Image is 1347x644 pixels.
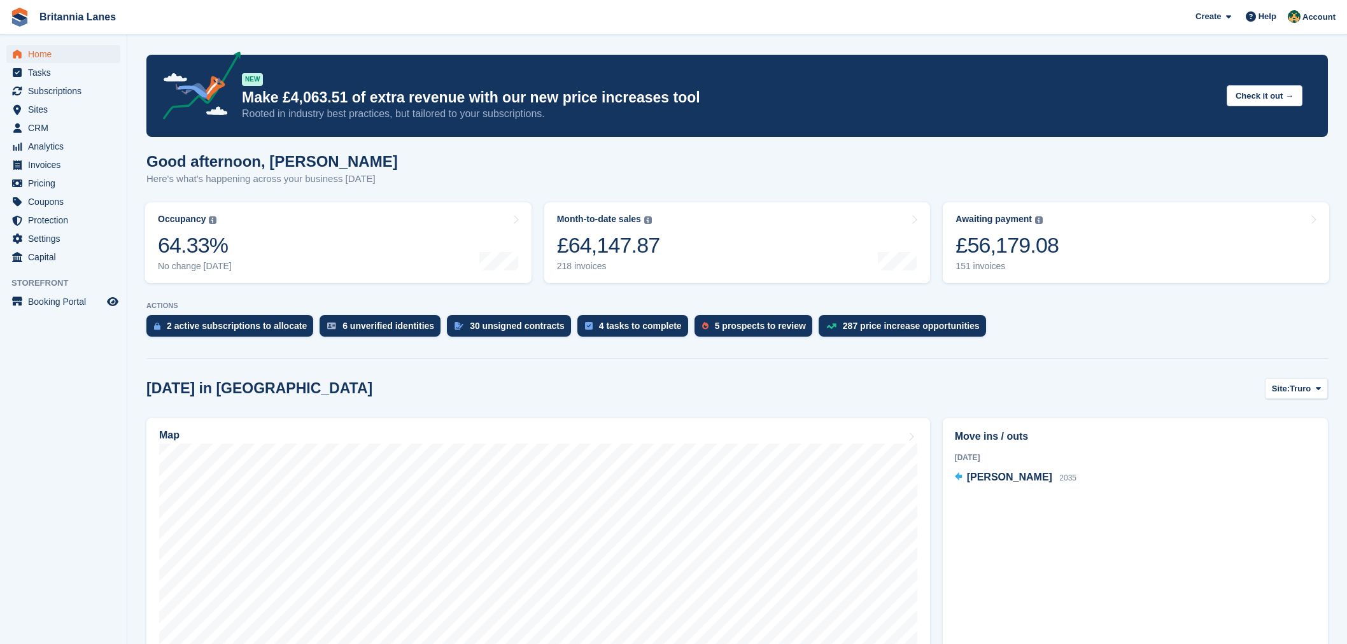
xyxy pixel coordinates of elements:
p: Rooted in industry best practices, but tailored to your subscriptions. [242,107,1217,121]
span: Protection [28,211,104,229]
div: 30 unsigned contracts [470,321,565,331]
span: Home [28,45,104,63]
span: Booking Portal [28,293,104,311]
span: Sites [28,101,104,118]
a: menu [6,64,120,81]
div: 151 invoices [956,261,1059,272]
div: Month-to-date sales [557,214,641,225]
span: [PERSON_NAME] [967,472,1052,482]
img: task-75834270c22a3079a89374b754ae025e5fb1db73e45f91037f5363f120a921f8.svg [585,322,593,330]
span: Truro [1290,382,1311,395]
div: Occupancy [158,214,206,225]
a: 287 price increase opportunities [819,315,992,343]
span: Invoices [28,156,104,174]
img: verify_identity-adf6edd0f0f0b5bbfe63781bf79b02c33cf7c696d77639b501bdc392416b5a36.svg [327,322,336,330]
a: 4 tasks to complete [577,315,695,343]
span: Tasks [28,64,104,81]
a: 2 active subscriptions to allocate [146,315,320,343]
span: Account [1302,11,1336,24]
img: icon-info-grey-7440780725fd019a000dd9b08b2336e03edf1995a4989e88bcd33f0948082b44.svg [1035,216,1043,224]
span: 2035 [1059,473,1076,482]
span: Settings [28,230,104,248]
a: 5 prospects to review [695,315,819,343]
img: contract_signature_icon-13c848040528278c33f63329250d36e43548de30e8caae1d1a13099fd9432cc5.svg [455,322,463,330]
span: Storefront [11,277,127,290]
div: £64,147.87 [557,232,660,258]
a: menu [6,193,120,211]
p: Here's what's happening across your business [DATE] [146,172,398,186]
a: menu [6,45,120,63]
a: menu [6,82,120,100]
img: stora-icon-8386f47178a22dfd0bd8f6a31ec36ba5ce8667c1dd55bd0f319d3a0aa187defe.svg [10,8,29,27]
span: Subscriptions [28,82,104,100]
a: Preview store [105,294,120,309]
span: Capital [28,248,104,266]
img: icon-info-grey-7440780725fd019a000dd9b08b2336e03edf1995a4989e88bcd33f0948082b44.svg [644,216,652,224]
div: 2 active subscriptions to allocate [167,321,307,331]
a: Month-to-date sales £64,147.87 218 invoices [544,202,931,283]
div: £56,179.08 [956,232,1059,258]
div: 5 prospects to review [715,321,806,331]
img: price-adjustments-announcement-icon-8257ccfd72463d97f412b2fc003d46551f7dbcb40ab6d574587a9cd5c0d94... [152,52,241,124]
a: menu [6,101,120,118]
span: Pricing [28,174,104,192]
span: Analytics [28,137,104,155]
img: prospect-51fa495bee0391a8d652442698ab0144808aea92771e9ea1ae160a38d050c398.svg [702,322,709,330]
a: menu [6,137,120,155]
h2: Move ins / outs [955,429,1316,444]
a: Occupancy 64.33% No change [DATE] [145,202,532,283]
div: [DATE] [955,452,1316,463]
div: 64.33% [158,232,232,258]
img: active_subscription_to_allocate_icon-d502201f5373d7db506a760aba3b589e785aa758c864c3986d89f69b8ff3... [154,322,160,330]
span: Create [1195,10,1221,23]
span: Coupons [28,193,104,211]
a: menu [6,230,120,248]
div: NEW [242,73,263,86]
a: menu [6,156,120,174]
a: menu [6,119,120,137]
img: icon-info-grey-7440780725fd019a000dd9b08b2336e03edf1995a4989e88bcd33f0948082b44.svg [209,216,216,224]
a: menu [6,211,120,229]
a: Britannia Lanes [34,6,121,27]
img: Nathan Kellow [1288,10,1301,23]
div: No change [DATE] [158,261,232,272]
button: Site: Truro [1265,378,1328,399]
span: CRM [28,119,104,137]
div: 218 invoices [557,261,660,272]
span: Site: [1272,382,1290,395]
h1: Good afternoon, [PERSON_NAME] [146,153,398,170]
div: 4 tasks to complete [599,321,682,331]
a: 6 unverified identities [320,315,447,343]
span: Help [1259,10,1276,23]
div: Awaiting payment [956,214,1032,225]
a: menu [6,293,120,311]
img: price_increase_opportunities-93ffe204e8149a01c8c9dc8f82e8f89637d9d84a8eef4429ea346261dce0b2c0.svg [826,323,836,329]
h2: [DATE] in [GEOGRAPHIC_DATA] [146,380,372,397]
p: ACTIONS [146,302,1328,310]
a: Awaiting payment £56,179.08 151 invoices [943,202,1329,283]
div: 287 price increase opportunities [843,321,980,331]
button: Check it out → [1227,85,1302,106]
a: menu [6,248,120,266]
a: [PERSON_NAME] 2035 [955,470,1076,486]
a: 30 unsigned contracts [447,315,577,343]
p: Make £4,063.51 of extra revenue with our new price increases tool [242,88,1217,107]
h2: Map [159,430,180,441]
a: menu [6,174,120,192]
div: 6 unverified identities [342,321,434,331]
